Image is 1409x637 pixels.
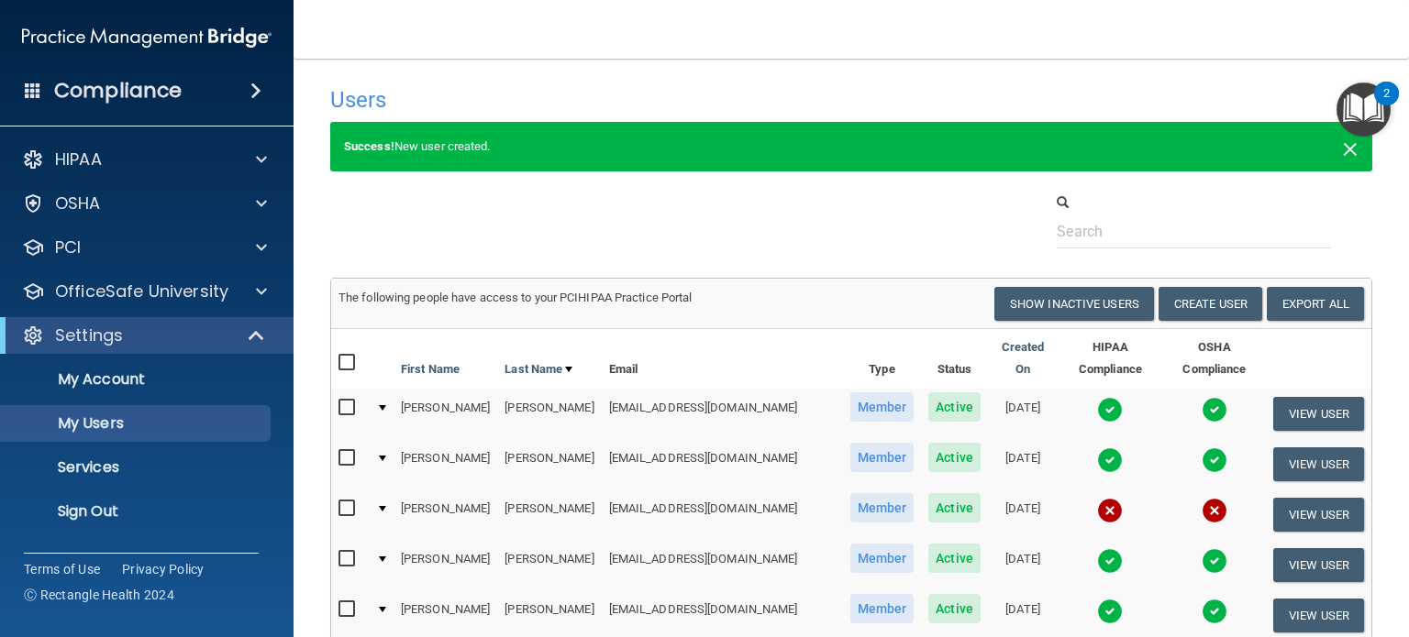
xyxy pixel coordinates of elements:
button: View User [1273,397,1364,431]
img: cross.ca9f0e7f.svg [1202,498,1227,523]
img: tick.e7d51cea.svg [1202,599,1227,624]
button: Show Inactive Users [994,287,1154,321]
h4: Users [330,88,926,112]
img: tick.e7d51cea.svg [1202,548,1227,574]
button: View User [1273,447,1364,481]
td: [PERSON_NAME] [497,439,601,489]
button: View User [1273,498,1364,532]
span: Member [850,392,915,422]
p: My Account [12,370,262,389]
a: Export All [1267,287,1364,321]
strong: Success! [344,139,394,153]
h4: Compliance [54,78,182,104]
td: [EMAIL_ADDRESS][DOMAIN_NAME] [602,489,843,540]
span: Member [850,493,915,522]
td: [DATE] [988,540,1058,590]
p: OfficeSafe University [55,280,228,302]
button: Create User [1159,287,1262,321]
td: [DATE] [988,439,1058,489]
span: × [1342,128,1359,165]
p: Services [12,458,262,477]
img: tick.e7d51cea.svg [1097,397,1123,423]
a: First Name [401,358,460,380]
td: [DATE] [988,389,1058,439]
img: cross.ca9f0e7f.svg [1097,498,1123,523]
img: PMB logo [22,19,272,56]
a: Privacy Policy [122,560,205,578]
p: OSHA [55,192,101,214]
p: My Users [12,414,262,433]
div: 2 [1383,93,1390,117]
td: [PERSON_NAME] [497,489,601,540]
td: [EMAIL_ADDRESS][DOMAIN_NAME] [602,540,843,590]
input: Search [1057,214,1331,248]
a: Settings [22,324,266,346]
th: Type [843,329,922,389]
span: Member [850,443,915,472]
td: [EMAIL_ADDRESS][DOMAIN_NAME] [602,439,843,489]
span: Active [928,443,981,472]
a: Terms of Use [24,560,100,578]
img: tick.e7d51cea.svg [1202,397,1227,423]
th: Email [602,329,843,389]
a: PCI [22,236,267,258]
td: [EMAIL_ADDRESS][DOMAIN_NAME] [602,389,843,439]
p: HIPAA [55,148,102,170]
p: Sign Out [12,502,262,521]
a: Created On [995,336,1050,380]
td: [PERSON_NAME] [497,540,601,590]
span: Active [928,493,981,522]
button: Open Resource Center, 2 new notifications [1337,82,1391,137]
div: New user created. [330,122,1372,171]
img: tick.e7d51cea.svg [1097,447,1123,473]
td: [PERSON_NAME] [394,389,497,439]
span: Active [928,392,981,422]
td: [PERSON_NAME] [394,439,497,489]
td: [PERSON_NAME] [394,540,497,590]
a: OSHA [22,192,267,214]
button: View User [1273,599,1364,632]
span: Ⓒ Rectangle Health 2024 [24,586,174,604]
img: tick.e7d51cea.svg [1097,548,1123,574]
th: OSHA Compliance [1163,329,1266,389]
th: HIPAA Compliance [1058,329,1163,389]
a: HIPAA [22,148,267,170]
td: [PERSON_NAME] [497,389,601,439]
span: Active [928,594,981,623]
img: tick.e7d51cea.svg [1097,599,1123,624]
span: Member [850,594,915,623]
button: Close [1342,136,1359,158]
a: OfficeSafe University [22,280,267,302]
button: View User [1273,548,1364,582]
th: Status [921,329,988,389]
span: Member [850,544,915,573]
span: Active [928,544,981,573]
p: PCI [55,236,81,258]
p: Settings [55,324,123,346]
td: [DATE] [988,489,1058,540]
img: tick.e7d51cea.svg [1202,447,1227,473]
a: Last Name [505,358,572,380]
span: The following people have access to your PCIHIPAA Practice Portal [338,291,693,304]
td: [PERSON_NAME] [394,489,497,540]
